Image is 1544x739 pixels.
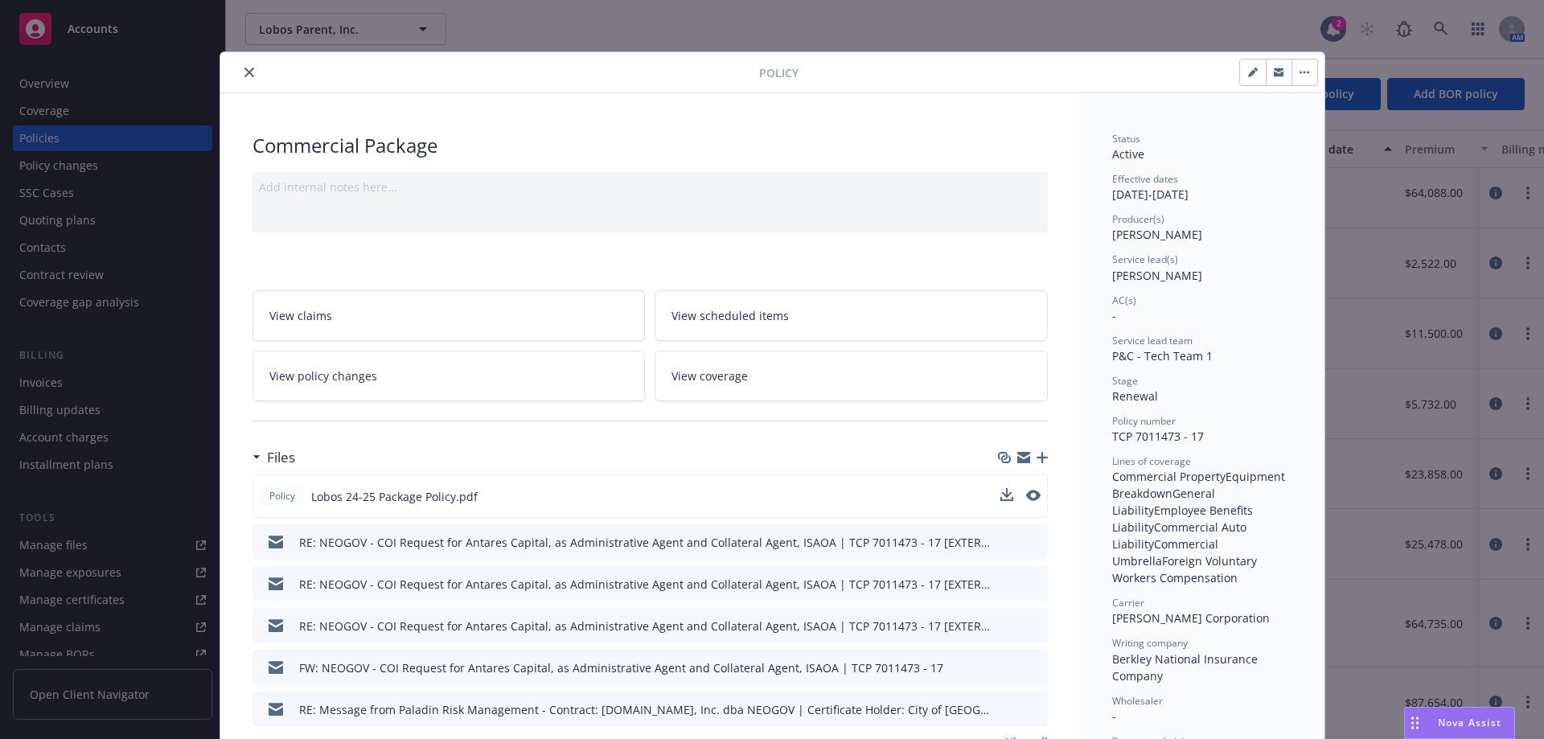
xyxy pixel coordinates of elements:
span: View coverage [671,367,748,384]
span: Equipment Breakdown [1112,469,1288,501]
span: Commercial Umbrella [1112,536,1222,569]
span: Writing company [1112,636,1188,650]
a: View scheduled items [655,290,1048,341]
button: download file [1000,488,1013,501]
div: RE: NEOGOV - COI Request for Antares Capital, as Administrative Agent and Collateral Agent, ISAOA... [299,576,995,593]
span: Commercial Property [1112,469,1226,484]
span: P&C - Tech Team 1 [1112,348,1213,363]
button: download file [1001,576,1014,593]
div: RE: NEOGOV - COI Request for Antares Capital, as Administrative Agent and Collateral Agent, ISAOA... [299,618,995,634]
span: Service lead team [1112,334,1193,347]
span: Wholesaler [1112,694,1163,708]
span: View scheduled items [671,307,789,324]
span: Effective dates [1112,172,1178,186]
span: - [1112,708,1116,724]
span: Lobos 24-25 Package Policy.pdf [311,488,478,505]
span: Stage [1112,374,1138,388]
button: download file [1001,618,1014,634]
span: Foreign Voluntary Workers Compensation [1112,553,1260,585]
button: preview file [1026,488,1041,505]
button: preview file [1027,659,1041,676]
span: [PERSON_NAME] Corporation [1112,610,1270,626]
span: General Liability [1112,486,1218,518]
span: View claims [269,307,332,324]
span: Lines of coverage [1112,454,1191,468]
button: preview file [1027,618,1041,634]
span: Employee Benefits Liability [1112,503,1256,535]
span: Policy number [1112,414,1176,428]
a: View claims [253,290,646,341]
div: Files [253,447,295,468]
span: Carrier [1112,596,1144,610]
button: preview file [1027,701,1041,718]
span: Status [1112,132,1140,146]
a: View coverage [655,351,1048,401]
div: [DATE] - [DATE] [1112,172,1292,203]
span: Service lead(s) [1112,252,1178,266]
span: Berkley National Insurance Company [1112,651,1261,684]
button: Nova Assist [1404,707,1515,739]
span: [PERSON_NAME] [1112,227,1202,242]
span: Policy [266,489,298,503]
span: Renewal [1112,388,1158,404]
span: - [1112,308,1116,323]
span: [PERSON_NAME] [1112,268,1202,283]
span: TCP 7011473 - 17 [1112,429,1204,444]
button: preview file [1027,534,1041,551]
div: Add internal notes here... [259,179,1041,195]
button: download file [1000,488,1013,505]
button: download file [1001,534,1014,551]
span: View policy changes [269,367,377,384]
div: FW: NEOGOV - COI Request for Antares Capital, as Administrative Agent and Collateral Agent, ISAOA... [299,659,943,676]
button: download file [1001,701,1014,718]
a: View policy changes [253,351,646,401]
div: RE: NEOGOV - COI Request for Antares Capital, as Administrative Agent and Collateral Agent, ISAOA... [299,534,995,551]
span: Active [1112,146,1144,162]
button: download file [1001,659,1014,676]
button: preview file [1027,576,1041,593]
div: Drag to move [1405,708,1425,738]
h3: Files [267,447,295,468]
span: Nova Assist [1438,716,1501,729]
div: RE: Message from Paladin Risk Management - Contract: [DOMAIN_NAME], Inc. dba NEOGOV | Certificate... [299,701,995,718]
span: Producer(s) [1112,212,1164,226]
div: Commercial Package [253,132,1048,159]
button: preview file [1026,490,1041,501]
button: close [240,63,259,82]
span: AC(s) [1112,294,1136,307]
span: Commercial Auto Liability [1112,519,1250,552]
span: Policy [759,64,799,81]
